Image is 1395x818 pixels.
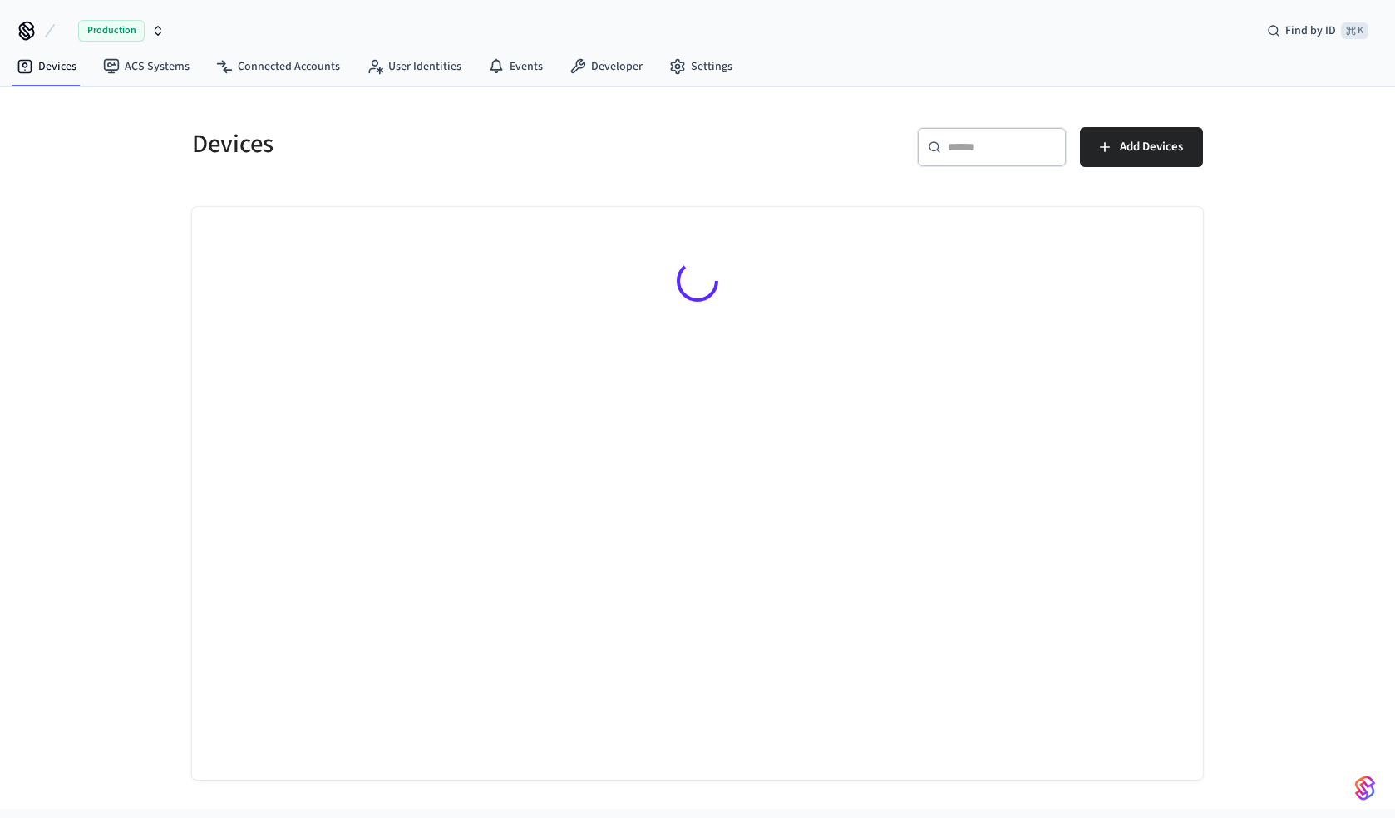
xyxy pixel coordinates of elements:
[90,52,203,81] a: ACS Systems
[3,52,90,81] a: Devices
[1120,136,1183,158] span: Add Devices
[475,52,556,81] a: Events
[656,52,746,81] a: Settings
[1254,16,1382,46] div: Find by ID⌘ K
[556,52,656,81] a: Developer
[192,127,688,161] h5: Devices
[1341,22,1368,39] span: ⌘ K
[1355,775,1375,801] img: SeamLogoGradient.69752ec5.svg
[353,52,475,81] a: User Identities
[1285,22,1336,39] span: Find by ID
[1080,127,1203,167] button: Add Devices
[78,20,145,42] span: Production
[203,52,353,81] a: Connected Accounts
